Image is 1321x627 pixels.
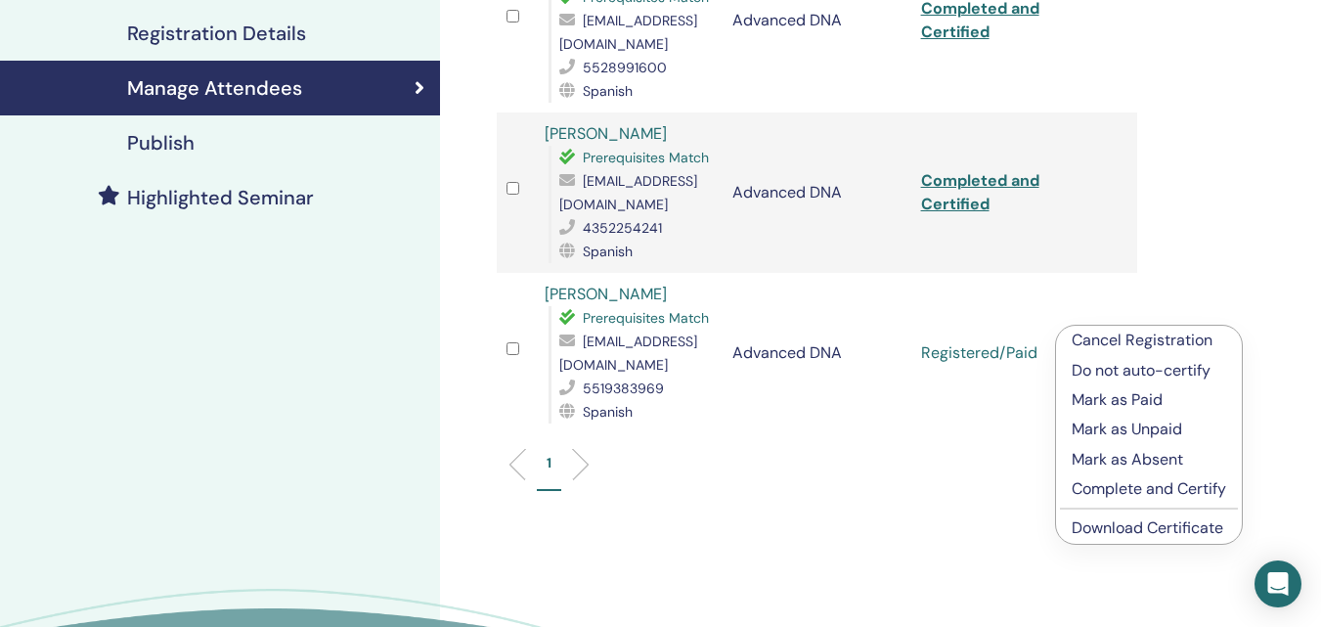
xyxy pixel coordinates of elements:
[1072,477,1226,501] p: Complete and Certify
[583,149,709,166] span: Prerequisites Match
[921,170,1039,214] a: Completed and Certified
[545,284,667,304] a: [PERSON_NAME]
[547,453,551,473] p: 1
[1072,517,1223,538] a: Download Certificate
[583,380,664,397] span: 5519383969
[545,123,667,144] a: [PERSON_NAME]
[583,309,709,327] span: Prerequisites Match
[127,186,314,209] h4: Highlighted Seminar
[127,22,306,45] h4: Registration Details
[723,112,911,273] td: Advanced DNA
[559,12,697,53] span: [EMAIL_ADDRESS][DOMAIN_NAME]
[583,403,633,421] span: Spanish
[723,273,911,433] td: Advanced DNA
[583,59,667,76] span: 5528991600
[127,76,302,100] h4: Manage Attendees
[1072,448,1226,471] p: Mark as Absent
[1072,388,1226,412] p: Mark as Paid
[127,131,195,155] h4: Publish
[583,243,633,260] span: Spanish
[583,82,633,100] span: Spanish
[1072,418,1226,441] p: Mark as Unpaid
[583,219,662,237] span: 4352254241
[559,172,697,213] span: [EMAIL_ADDRESS][DOMAIN_NAME]
[1072,359,1226,382] p: Do not auto-certify
[1255,560,1301,607] div: Open Intercom Messenger
[1072,329,1226,352] p: Cancel Registration
[559,333,697,374] span: [EMAIL_ADDRESS][DOMAIN_NAME]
